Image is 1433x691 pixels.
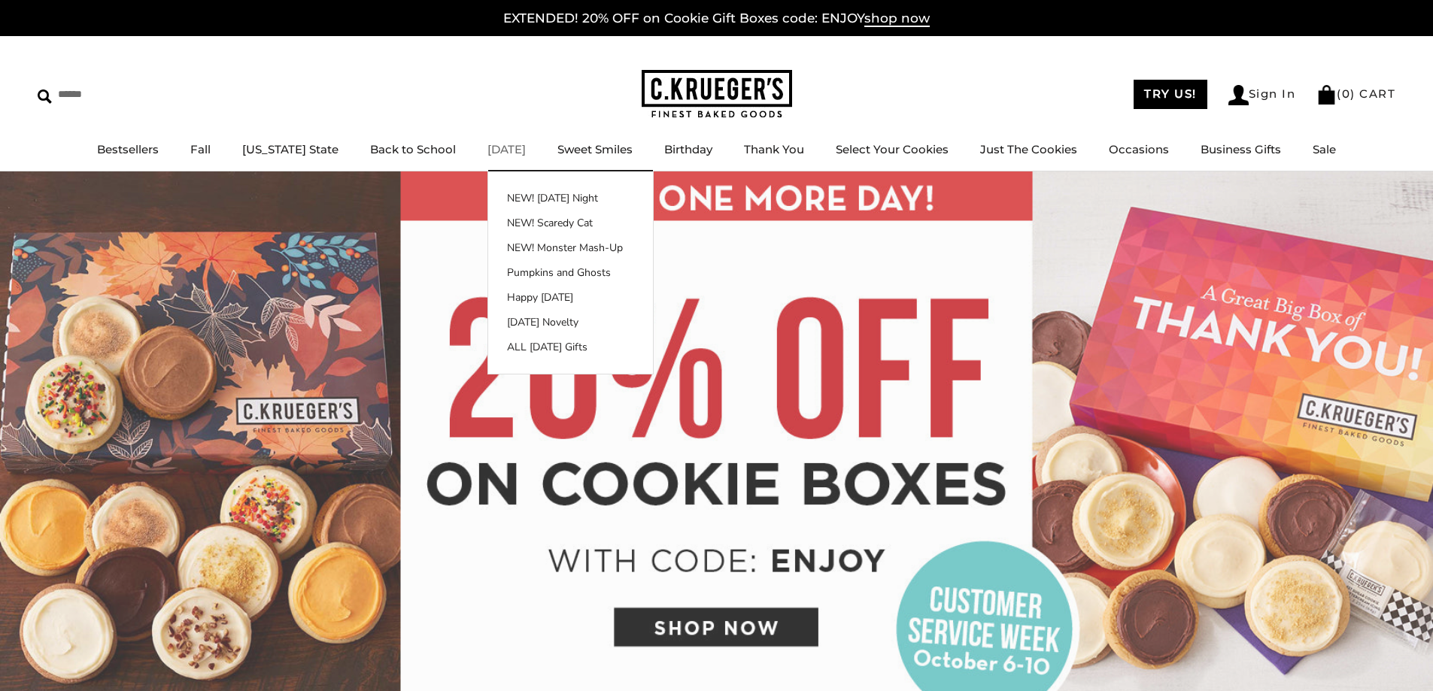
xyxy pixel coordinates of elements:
img: Account [1228,85,1249,105]
img: C.KRUEGER'S [642,70,792,119]
a: Bestsellers [97,142,159,156]
span: shop now [864,11,930,27]
a: NEW! Scaredy Cat [488,215,653,231]
a: Pumpkins and Ghosts [488,265,653,280]
a: [DATE] Novelty [488,314,653,330]
a: Thank You [744,142,804,156]
a: TRY US! [1134,80,1207,109]
a: Back to School [370,142,456,156]
a: ALL [DATE] Gifts [488,339,653,355]
a: Just The Cookies [980,142,1077,156]
input: Search [38,83,217,106]
img: Search [38,89,52,104]
a: Sweet Smiles [557,142,633,156]
a: Fall [190,142,211,156]
a: Sign In [1228,85,1296,105]
a: (0) CART [1316,86,1395,101]
a: NEW! [DATE] Night [488,190,653,206]
a: [DATE] [487,142,526,156]
img: Bag [1316,85,1337,105]
a: Select Your Cookies [836,142,949,156]
a: Birthday [664,142,712,156]
a: Occasions [1109,142,1169,156]
a: Sale [1313,142,1336,156]
span: 0 [1342,86,1351,101]
a: Happy [DATE] [488,289,653,305]
a: Business Gifts [1201,142,1281,156]
a: EXTENDED! 20% OFF on Cookie Gift Boxes code: ENJOYshop now [503,11,930,27]
a: [US_STATE] State [242,142,339,156]
a: NEW! Monster Mash-Up [488,240,653,256]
